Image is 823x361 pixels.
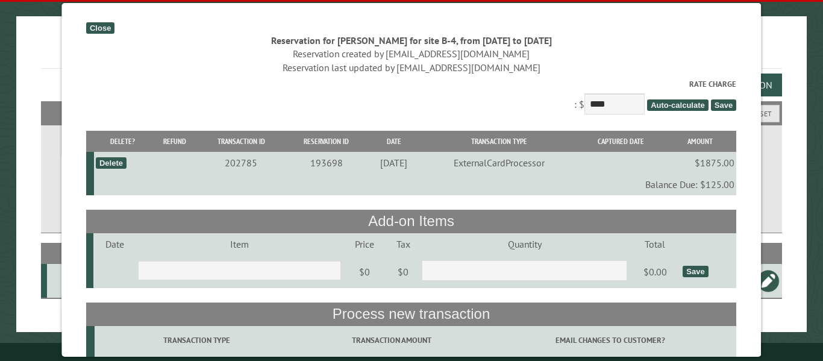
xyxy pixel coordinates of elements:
[86,210,736,233] th: Add-on Items
[368,152,420,174] td: [DATE]
[86,61,736,74] div: Reservation last updated by [EMAIL_ADDRESS][DOMAIN_NAME]
[86,34,736,47] div: Reservation for [PERSON_NAME] for site B-4, from [DATE] to [DATE]
[86,78,736,90] label: Rate Charge
[387,255,420,289] td: $0
[52,275,97,287] div: B-4
[711,99,736,111] span: Save
[136,233,343,255] td: Item
[486,334,734,346] label: Email changes to customer?
[368,131,420,152] th: Date
[94,174,736,195] td: Balance Due: $125.00
[198,131,285,152] th: Transaction ID
[47,243,99,264] th: Site
[630,255,681,289] td: $0.00
[97,334,297,346] label: Transaction Type
[41,101,781,124] h2: Filters
[744,105,780,122] button: Reset
[93,233,136,255] td: Date
[86,78,736,118] div: : $
[578,131,663,152] th: Captured Date
[387,233,420,255] td: Tax
[41,36,781,69] h1: Reservations
[86,22,114,34] div: Close
[285,152,368,174] td: 193698
[152,131,198,152] th: Refund
[420,233,630,255] td: Quantity
[630,233,681,255] td: Total
[343,255,387,289] td: $0
[198,152,285,174] td: 202785
[683,266,709,277] div: Save
[648,99,709,111] span: Auto-calculate
[301,334,482,346] label: Transaction Amount
[285,131,368,152] th: Reservation ID
[664,152,737,174] td: $1875.00
[420,152,578,174] td: ExternalCardProcessor
[420,131,578,152] th: Transaction Type
[94,131,152,152] th: Delete?
[96,157,127,169] div: Delete
[86,303,736,325] th: Process new transaction
[664,131,737,152] th: Amount
[86,47,736,60] div: Reservation created by [EMAIL_ADDRESS][DOMAIN_NAME]
[343,233,387,255] td: Price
